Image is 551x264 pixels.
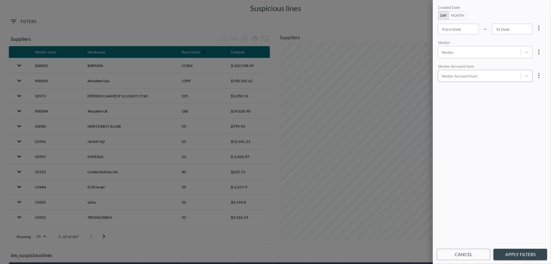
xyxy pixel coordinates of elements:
[484,25,487,32] p: –
[438,64,533,70] div: Vendor Account Num
[438,24,479,34] input: YYYY-MM-DD
[437,249,490,261] button: Cancel
[492,24,533,34] input: YYYY-MM-DD
[449,11,466,20] button: Month
[533,69,545,82] button: more
[438,11,449,20] button: Day
[438,5,533,11] div: Created Date
[438,40,533,46] div: Vendor
[533,46,545,58] button: more
[533,22,545,34] button: more
[494,249,547,261] button: Apply Filters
